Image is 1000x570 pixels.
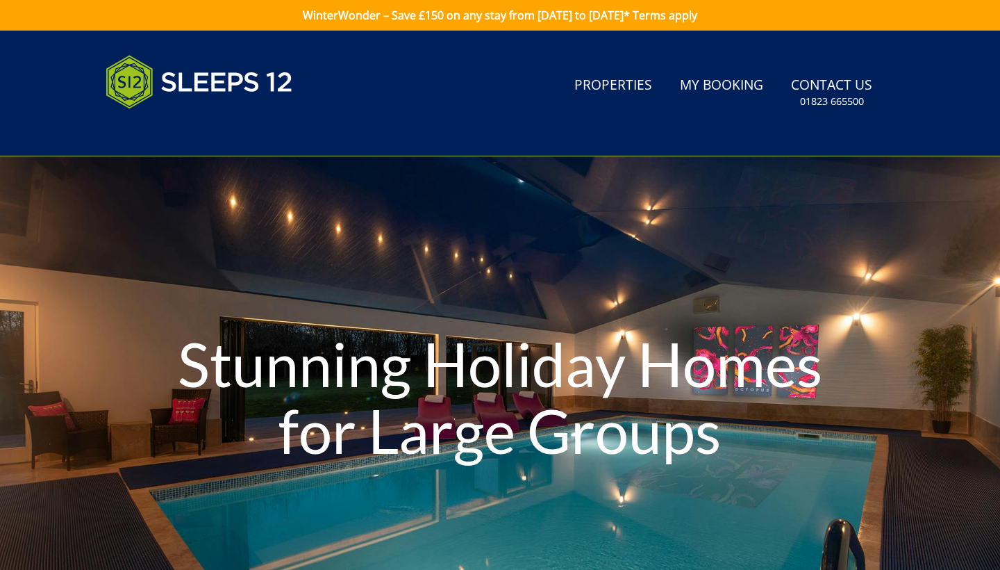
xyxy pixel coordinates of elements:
[99,125,244,137] iframe: Customer reviews powered by Trustpilot
[674,70,769,101] a: My Booking
[569,70,658,101] a: Properties
[800,95,864,108] small: 01823 665500
[785,70,878,115] a: Contact Us01823 665500
[150,303,850,491] h1: Stunning Holiday Homes for Large Groups
[106,47,293,117] img: Sleeps 12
